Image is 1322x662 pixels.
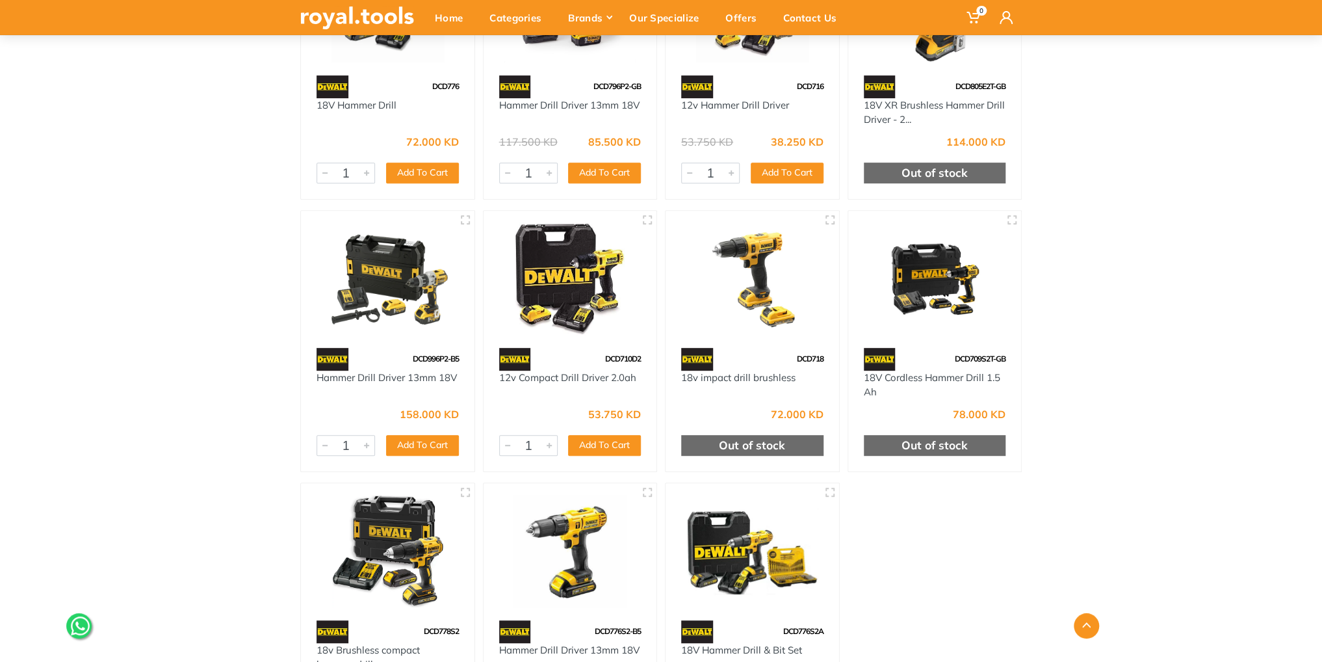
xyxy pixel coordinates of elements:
[771,409,823,419] div: 72.000 KD
[400,409,459,419] div: 158.000 KD
[499,99,640,111] a: Hammer Drill Driver 13mm 18V
[568,435,641,456] button: Add To Cart
[864,99,1005,126] a: 18V XR Brushless Hammer Drill Driver - 2...
[677,495,827,607] img: Royal Tools - 18V Hammer Drill & Bit Set
[681,371,796,384] a: 18v impact drill brushless
[317,348,348,371] img: 45.webp
[559,4,620,31] div: Brands
[480,4,559,31] div: Categories
[681,348,713,371] img: 45.webp
[386,163,459,183] button: Add To Cart
[568,163,641,183] button: Add To Cart
[774,4,854,31] div: Contact Us
[864,348,896,371] img: 45.webp
[864,371,1000,399] a: 18V Cordless Hammer Drill 1.5 Ah
[976,6,987,16] span: 0
[864,435,1006,456] div: Out of stock
[716,4,774,31] div: Offers
[605,354,641,364] span: DCD710D2
[771,137,823,147] div: 38.250 KD
[864,75,896,98] img: 45.webp
[432,81,459,91] span: DCD776
[681,137,733,147] div: 53.750 KD
[677,222,827,335] img: Royal Tools - 18v impact drill brushless
[620,4,716,31] div: Our Specialize
[953,409,1005,419] div: 78.000 KD
[593,81,641,91] span: DCD796P2-GB
[300,7,414,29] img: royal.tools Logo
[681,99,789,111] a: 12v Hammer Drill Driver
[681,75,713,98] img: 45.webp
[864,163,1006,183] div: Out of stock
[313,222,463,335] img: Royal Tools - Hammer Drill Driver 13mm 18V
[413,354,459,364] span: DCD996P2-B5
[751,163,823,183] button: Add To Cart
[955,354,1005,364] span: DCD709S2T-GB
[588,137,641,147] div: 85.500 KD
[406,137,459,147] div: 72.000 KD
[946,137,1005,147] div: 114.000 KD
[797,81,823,91] span: DCD716
[386,435,459,456] button: Add To Cart
[499,348,531,371] img: 45.webp
[955,81,1005,91] span: DCD805E2T-GB
[588,409,641,419] div: 53.750 KD
[499,137,558,147] div: 117.500 KD
[797,354,823,364] span: DCD718
[317,75,348,98] img: 45.webp
[426,4,480,31] div: Home
[495,495,645,607] img: Royal Tools - Hammer Drill Driver 13mm 18V
[317,371,457,384] a: Hammer Drill Driver 13mm 18V
[313,495,463,607] img: Royal Tools - 18v Brushless compact hammer drill
[499,644,640,656] a: Hammer Drill Driver 13mm 18V
[495,222,645,335] img: Royal Tools - 12v Compact Drill Driver 2.0ah
[860,222,1010,335] img: Royal Tools - 18V Cordless Hammer Drill 1.5 Ah
[499,75,531,98] img: 45.webp
[681,644,802,656] a: 18V Hammer Drill & Bit Set
[681,435,823,456] div: Out of stock
[499,371,636,384] a: 12v Compact Drill Driver 2.0ah
[317,99,396,111] a: 18V Hammer Drill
